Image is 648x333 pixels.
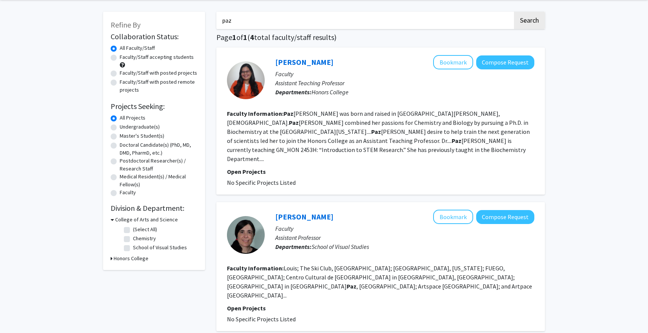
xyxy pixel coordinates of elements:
b: Paz [371,128,381,135]
span: Honors College [312,88,349,96]
label: (Select All) [133,226,157,233]
span: No Specific Projects Listed [227,315,296,323]
fg-read-more: [PERSON_NAME] was born and raised in [GEOGRAPHIC_DATA][PERSON_NAME], [DEMOGRAPHIC_DATA]. [PERSON_... [227,110,530,163]
label: Doctoral Candidate(s) (PhD, MD, DMD, PharmD, etc.) [120,141,197,157]
label: Medical Resident(s) / Medical Fellow(s) [120,173,197,189]
p: Faculty [275,69,534,78]
button: Add Amanda Paz Herrera to Bookmarks [433,55,473,69]
b: Departments: [275,243,312,250]
b: Paz [347,282,356,290]
span: Refine By [111,20,140,29]
b: Faculty Information: [227,264,284,272]
h3: College of Arts and Science [115,216,178,224]
b: Departments: [275,88,312,96]
b: Paz [284,110,293,117]
p: Open Projects [227,167,534,176]
span: 1 [243,32,247,42]
p: Assistant Teaching Professor [275,78,534,87]
b: Paz [452,137,461,144]
input: Search Keywords [216,12,513,29]
label: Master's Student(s) [120,132,164,140]
iframe: Chat [6,299,32,327]
span: 4 [250,32,254,42]
label: Chemistry [133,235,156,242]
p: Faculty [275,224,534,233]
h2: Division & Department: [111,204,197,213]
span: No Specific Projects Listed [227,179,296,186]
button: Search [514,12,545,29]
fg-read-more: Louis; The Ski Club, [GEOGRAPHIC_DATA]; [GEOGRAPHIC_DATA], [US_STATE]; FUEGO, [GEOGRAPHIC_DATA]; ... [227,264,532,299]
button: Compose Request to Alejandra Salinas [476,210,534,224]
h2: Projects Seeking: [111,102,197,111]
b: Paz [289,119,299,126]
span: School of Visual Studies [312,243,369,250]
h2: Collaboration Status: [111,32,197,41]
label: Faculty [120,189,136,196]
h1: Page of ( total faculty/staff results) [216,33,545,42]
label: School of Visual Studies [133,244,187,252]
label: Faculty/Staff with posted projects [120,69,197,77]
label: Faculty/Staff accepting students [120,53,194,61]
label: Postdoctoral Researcher(s) / Research Staff [120,157,197,173]
a: [PERSON_NAME] [275,57,333,67]
span: 1 [232,32,236,42]
p: Assistant Professor [275,233,534,242]
label: Faculty/Staff with posted remote projects [120,78,197,94]
b: Faculty Information: [227,110,284,117]
button: Compose Request to Amanda Paz Herrera [476,55,534,69]
label: Undergraduate(s) [120,123,160,131]
label: All Projects [120,114,145,122]
label: All Faculty/Staff [120,44,155,52]
a: [PERSON_NAME] [275,212,333,221]
button: Add Alejandra Salinas to Bookmarks [433,210,473,224]
h3: Honors College [114,255,148,262]
p: Open Projects [227,304,534,313]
